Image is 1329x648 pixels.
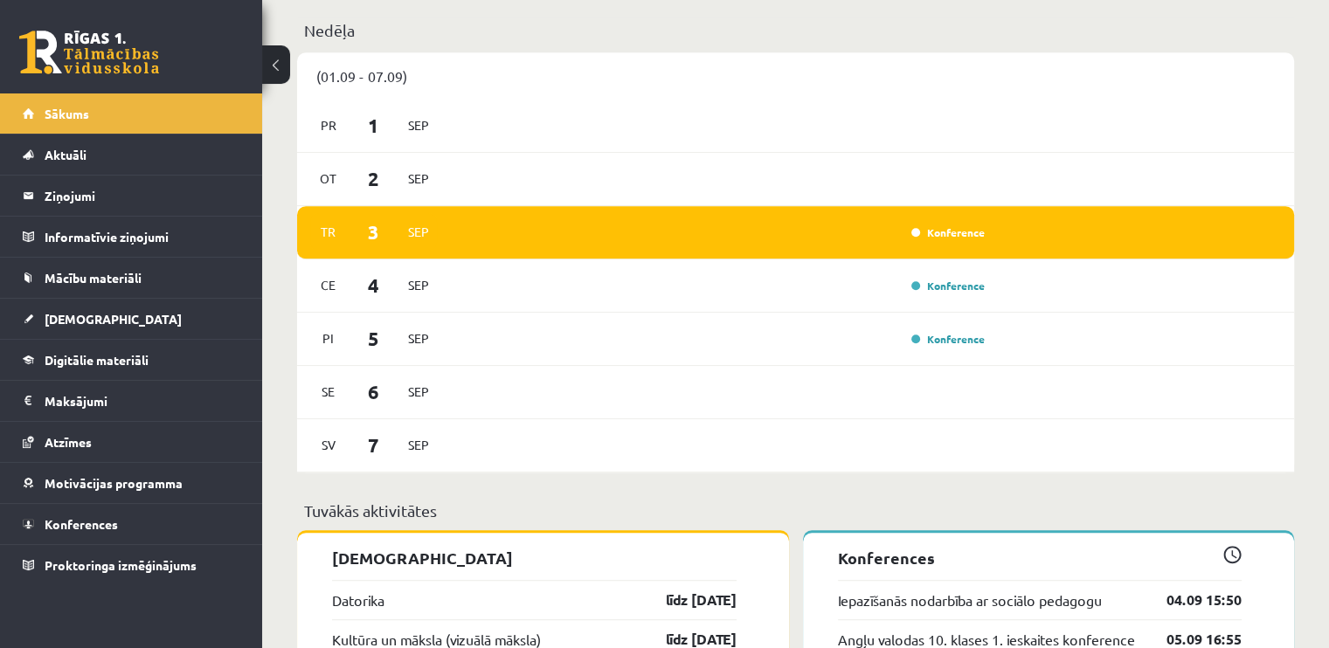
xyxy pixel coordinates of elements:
span: 5 [347,324,401,353]
span: 1 [347,111,401,140]
span: Sv [310,431,347,458]
span: Sep [400,112,437,139]
a: Digitālie materiāli [23,340,240,380]
p: [DEMOGRAPHIC_DATA] [332,546,737,569]
a: Proktoringa izmēģinājums [23,545,240,585]
span: Mācību materiāli [45,270,142,286]
a: [DEMOGRAPHIC_DATA] [23,299,240,339]
span: Pr [310,112,347,139]
span: Se [310,378,347,405]
span: Proktoringa izmēģinājums [45,557,197,573]
span: 7 [347,431,401,459]
span: Sep [400,272,437,299]
span: 2 [347,164,401,193]
span: Sep [400,431,437,458]
span: 4 [347,271,401,300]
span: Sep [400,165,437,192]
span: Sep [400,218,437,245]
a: Iepazīšanās nodarbība ar sociālo pedagogu [838,589,1102,610]
a: Sākums [23,93,240,134]
div: (01.09 - 07.09) [297,52,1294,100]
legend: Informatīvie ziņojumi [45,217,240,257]
span: 3 [347,217,401,246]
a: Datorika [332,589,384,610]
a: Informatīvie ziņojumi [23,217,240,257]
span: Ot [310,165,347,192]
a: līdz [DATE] [635,589,737,610]
legend: Maksājumi [45,381,240,421]
span: Atzīmes [45,434,92,450]
span: Pi [310,325,347,352]
span: Ce [310,272,347,299]
span: Sep [400,378,437,405]
span: Sākums [45,106,89,121]
a: 04.09 15:50 [1140,589,1242,610]
span: Sep [400,325,437,352]
span: [DEMOGRAPHIC_DATA] [45,311,182,327]
a: Konference [911,279,985,293]
span: Digitālie materiāli [45,352,149,368]
span: Motivācijas programma [45,475,183,491]
span: 6 [347,377,401,406]
a: Konferences [23,504,240,544]
span: Konferences [45,516,118,532]
a: Atzīmes [23,422,240,462]
p: Nedēļa [304,18,1287,42]
a: Aktuāli [23,134,240,175]
span: Aktuāli [45,147,87,162]
legend: Ziņojumi [45,176,240,216]
span: Tr [310,218,347,245]
a: Mācību materiāli [23,258,240,298]
a: Konference [911,332,985,346]
p: Tuvākās aktivitātes [304,499,1287,522]
a: Maksājumi [23,381,240,421]
a: Rīgas 1. Tālmācības vidusskola [19,31,159,74]
a: Motivācijas programma [23,463,240,503]
a: Konference [911,225,985,239]
a: Ziņojumi [23,176,240,216]
p: Konferences [838,546,1242,569]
